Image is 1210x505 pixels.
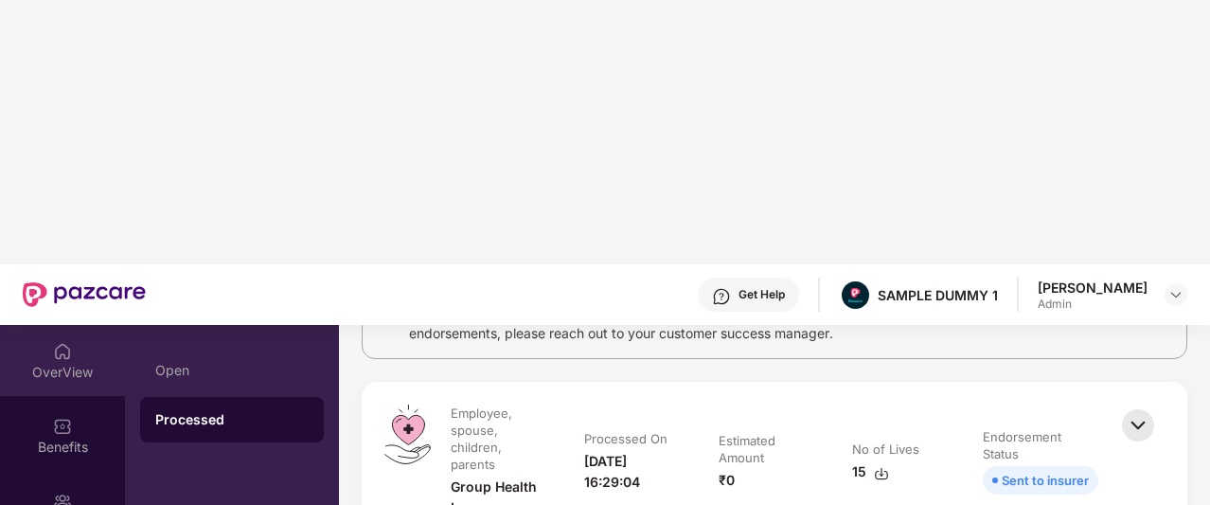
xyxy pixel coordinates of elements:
[852,461,889,482] div: 15
[451,405,543,473] div: Employee, spouse, children, parents
[878,286,998,304] div: SAMPLE DUMMY 1
[712,287,731,306] img: svg+xml;base64,PHN2ZyBpZD0iSGVscC0zMngzMiIgeG1sbnM9Imh0dHA6Ly93d3cudzMub3JnLzIwMDAvc3ZnIiB3aWR0aD...
[53,417,72,436] img: svg+xml;base64,PHN2ZyBpZD0iQmVuZWZpdHMiIHhtbG5zPSJodHRwOi8vd3d3LnczLm9yZy8yMDAwL3N2ZyIgd2lkdGg9Ij...
[842,281,869,309] img: Pazcare_Alternative_logo-01-01.png
[983,428,1094,462] div: Endorsement Status
[719,470,735,491] div: ₹0
[1117,405,1159,446] img: svg+xml;base64,PHN2ZyBpZD0iQmFjay0zMngzMiIgeG1sbnM9Imh0dHA6Ly93d3cudzMub3JnLzIwMDAvc3ZnIiB3aWR0aD...
[384,405,431,464] img: svg+xml;base64,PHN2ZyB4bWxucz0iaHR0cDovL3d3dy53My5vcmcvMjAwMC9zdmciIHdpZHRoPSI0OS4zMiIgaGVpZ2h0PS...
[584,430,667,447] div: Processed On
[155,410,309,429] div: Processed
[852,441,919,458] div: No of Lives
[1038,279,1148,297] div: [PERSON_NAME]
[1168,287,1183,302] img: svg+xml;base64,PHN2ZyBpZD0iRHJvcGRvd24tMzJ4MzIiIHhtbG5zPSJodHRwOi8vd3d3LnczLm9yZy8yMDAwL3N2ZyIgd2...
[584,451,680,493] div: [DATE] 16:29:04
[1038,297,1148,312] div: Admin
[155,363,309,378] div: Open
[874,466,889,481] img: svg+xml;base64,PHN2ZyBpZD0iRG93bmxvYWQtMzJ4MzIiIHhtbG5zPSJodHRwOi8vd3d3LnczLm9yZy8yMDAwL3N2ZyIgd2...
[719,432,810,466] div: Estimated Amount
[1002,470,1089,491] div: Sent to insurer
[23,282,146,307] img: New Pazcare Logo
[53,342,72,361] img: svg+xml;base64,PHN2ZyBpZD0iSG9tZSIgeG1sbnM9Imh0dHA6Ly93d3cudzMub3JnLzIwMDAvc3ZnIiB3aWR0aD0iMjAiIG...
[738,287,785,302] div: Get Help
